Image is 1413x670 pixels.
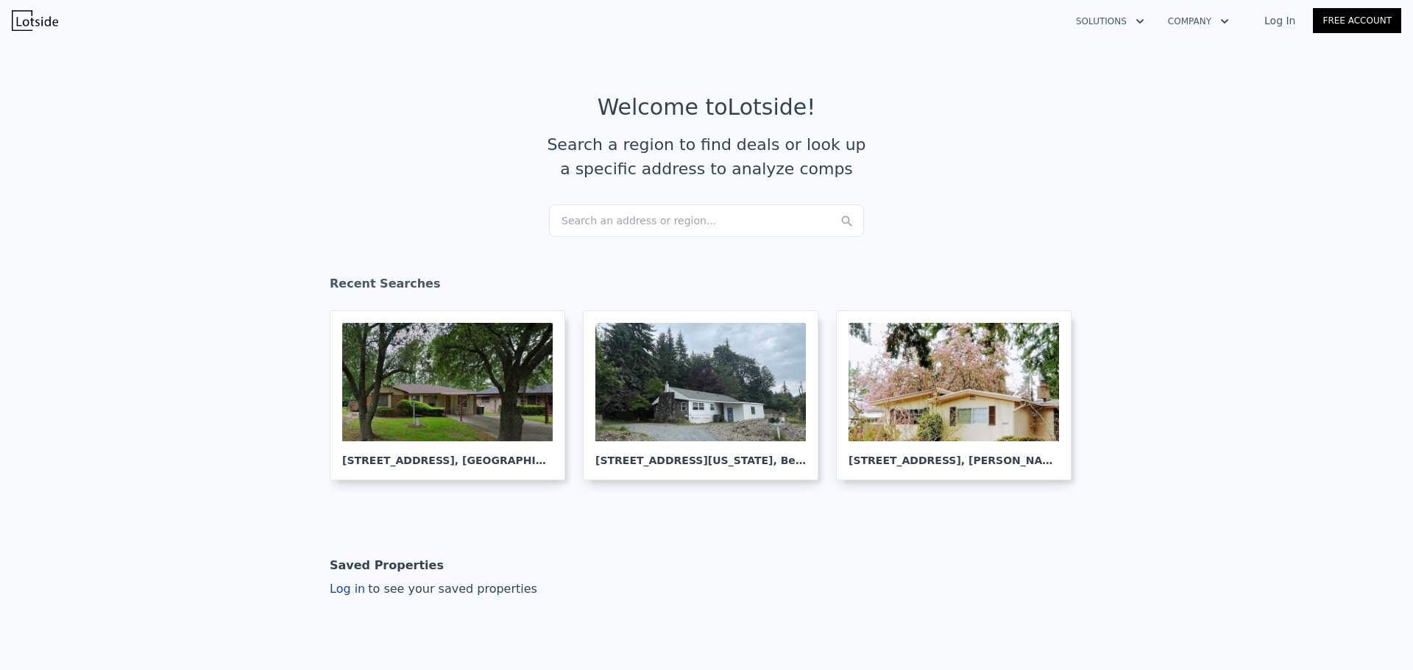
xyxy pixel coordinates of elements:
[1064,8,1156,35] button: Solutions
[330,263,1083,310] div: Recent Searches
[1313,8,1401,33] a: Free Account
[365,582,537,596] span: to see your saved properties
[12,10,58,31] img: Lotside
[849,441,1059,468] div: [STREET_ADDRESS] , [PERSON_NAME]
[542,132,871,181] div: Search a region to find deals or look up a specific address to analyze comps
[342,441,553,468] div: [STREET_ADDRESS] , [GEOGRAPHIC_DATA]
[330,310,577,480] a: [STREET_ADDRESS], [GEOGRAPHIC_DATA]
[1247,13,1313,28] a: Log In
[330,580,537,598] div: Log in
[583,310,830,480] a: [STREET_ADDRESS][US_STATE], Bellingham
[1156,8,1241,35] button: Company
[598,94,816,121] div: Welcome to Lotside !
[330,551,444,580] div: Saved Properties
[836,310,1083,480] a: [STREET_ADDRESS], [PERSON_NAME]
[549,204,864,237] div: Search an address or region...
[595,441,806,468] div: [STREET_ADDRESS][US_STATE] , Bellingham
